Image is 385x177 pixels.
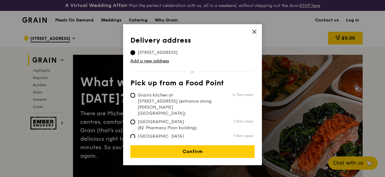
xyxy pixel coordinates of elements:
[130,36,255,47] th: Delivery address
[130,119,220,131] span: [GEOGRAPHIC_DATA] (B2 Pharmacy Main building)
[130,50,135,55] input: [STREET_ADDRESS]
[233,119,253,124] span: 7.5km away
[233,92,253,97] span: 4.7km away
[130,79,255,90] th: Pick up from a Food Point
[130,145,255,158] a: Confirm
[130,134,135,139] input: [GEOGRAPHIC_DATA] (Level 1 [PERSON_NAME] block drop-off point)7.5km away
[130,93,135,98] input: Grain's kitchen at [STREET_ADDRESS] (entrance along [PERSON_NAME][GEOGRAPHIC_DATA])4.7km away
[233,133,253,138] span: 7.5km away
[130,58,255,64] a: Add a new address
[130,92,220,116] span: Grain's kitchen at [STREET_ADDRESS] (entrance along [PERSON_NAME][GEOGRAPHIC_DATA])
[130,133,220,152] span: [GEOGRAPHIC_DATA] (Level 1 [PERSON_NAME] block drop-off point)
[130,50,185,56] span: [STREET_ADDRESS]
[130,120,135,124] input: [GEOGRAPHIC_DATA] (B2 Pharmacy Main building)7.5km away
